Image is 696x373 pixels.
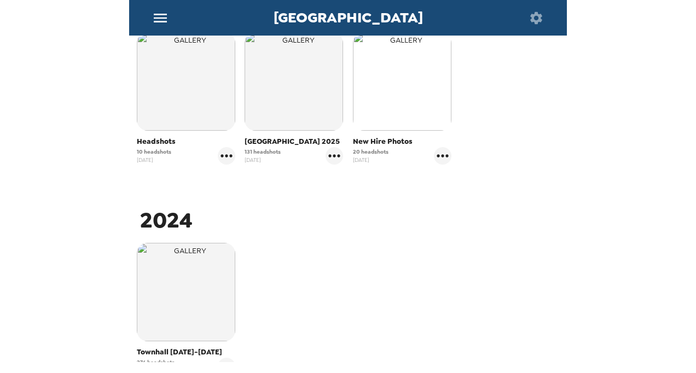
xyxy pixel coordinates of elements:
img: gallery [245,32,343,131]
button: gallery menu [326,147,343,165]
span: [DATE] [137,156,171,164]
span: [DATE] [353,156,388,164]
span: Townhall [DATE]-[DATE] [137,347,235,358]
img: gallery [137,32,235,131]
img: gallery [353,32,451,131]
span: 20 headshots [353,148,388,156]
button: gallery menu [434,147,451,165]
span: 276 headshots [137,358,175,366]
span: Headshots [137,136,235,147]
span: 10 headshots [137,148,171,156]
span: 2024 [140,206,193,235]
span: [GEOGRAPHIC_DATA] [274,10,423,25]
span: 131 headshots [245,148,281,156]
span: New Hire Photos [353,136,451,147]
button: gallery menu [218,147,235,165]
span: [DATE] [245,156,281,164]
span: [GEOGRAPHIC_DATA] 2025 [245,136,343,147]
img: gallery [137,243,235,341]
